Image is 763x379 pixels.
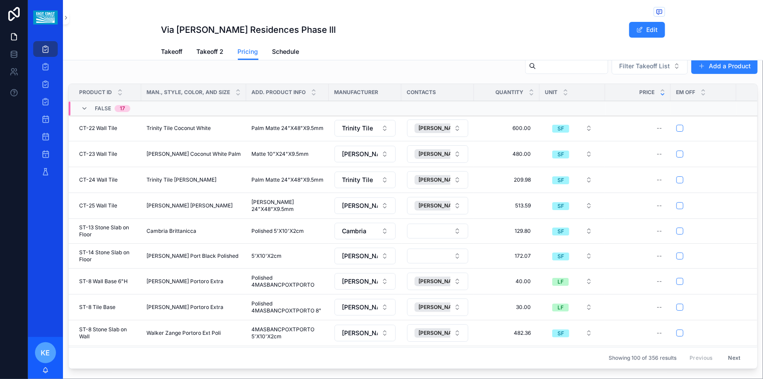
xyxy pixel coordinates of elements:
button: Select Button [545,248,599,264]
h1: Via [PERSON_NAME] Residences Phase lll [161,24,336,36]
button: Select Button [334,197,396,214]
span: Palm Matte 24"X48"X9.5mm [251,176,324,183]
span: Showing 100 of 356 results [609,354,676,361]
div: SF [557,151,564,158]
span: Polished 4MASBANCPOXTPORTO [251,274,324,288]
div: -- [657,176,662,183]
span: Polished 4MASBANCPOXTPORTO 8" [251,300,324,314]
span: 482.36 [483,330,531,337]
div: SF [557,125,564,133]
div: SF [557,330,564,337]
a: Schedule [272,44,300,61]
span: ST-8 Stone Slab on Wall [79,326,136,340]
span: [PERSON_NAME] [418,278,462,285]
span: [PERSON_NAME] [342,252,378,260]
span: Cambria [342,227,366,235]
span: Quantity [495,89,523,96]
a: Takeoff [161,44,183,61]
div: -- [657,304,662,311]
button: Select Button [407,249,468,263]
span: Price [639,89,655,96]
span: Polished 5'X10'X2cm [251,228,304,235]
button: Select Button [545,172,599,188]
span: [PERSON_NAME] [418,176,462,183]
span: Schedule [272,47,300,56]
span: 30.00 [483,304,531,311]
button: Select Button [334,172,396,188]
button: Select Button [407,119,468,137]
span: ST-14 Stone Slab on Floor [79,249,136,263]
button: Unselect 582 [415,328,474,338]
button: Select Button [334,223,396,239]
button: Unselect 396 [415,149,474,159]
span: 4MASBANCPOXTPORTO 5'X10'X2cm [251,326,324,340]
span: Man., Style, Color, and Size [146,89,230,96]
span: [PERSON_NAME] [342,329,378,337]
img: App logo [33,11,57,25]
span: [PERSON_NAME] [418,304,462,311]
div: -- [657,253,662,260]
span: Trinity Tile [342,175,373,184]
span: Contacts [407,89,436,96]
button: Add a Product [691,58,758,74]
button: Select Button [334,248,396,264]
span: CT-22 Wall Tile [79,125,117,132]
button: Select Button [545,299,599,315]
span: [PERSON_NAME] Coconut White Palm [146,151,241,158]
button: Next [722,351,747,365]
span: [PERSON_NAME] [342,201,378,210]
span: Pricing [238,47,258,56]
button: Select Button [407,224,468,239]
span: [PERSON_NAME] 24"X48"X9.5mm [251,199,324,213]
button: Unselect 582 [415,277,474,286]
span: 172.07 [483,253,531,260]
span: [PERSON_NAME] [342,303,378,312]
div: -- [657,202,662,209]
button: Select Button [545,198,599,214]
span: ST-8 Tile Base [79,304,115,311]
span: Palm Matte 24"X48"X9.5mm [251,125,324,132]
span: [PERSON_NAME] Portoro Extra [146,304,223,311]
span: 129.80 [483,228,531,235]
button: Select Button [545,274,599,289]
button: Unselect 396 [415,201,474,211]
span: Manufacturer [334,89,378,96]
button: Select Button [334,273,396,290]
span: [PERSON_NAME] [418,330,462,337]
span: Trinity Tile Coconut White [146,125,211,132]
button: Unselect 582 [415,302,474,312]
span: CT-25 Wall Tile [79,202,117,209]
div: SF [557,202,564,210]
button: Select Button [407,197,468,214]
span: KE [41,347,50,358]
span: 513.59 [483,202,531,209]
span: 209.98 [483,176,531,183]
a: Pricing [238,44,258,60]
span: Em Off [676,89,695,96]
span: Walker Zange Portoro Ext Poli [146,330,221,337]
div: 17 [120,105,125,112]
span: 40.00 [483,278,531,285]
div: LF [557,278,564,286]
span: [PERSON_NAME] Portoro Extra [146,278,223,285]
div: -- [657,228,662,235]
button: Select Button [407,298,468,316]
span: FALSE [95,105,111,112]
button: Select Button [407,145,468,163]
button: Select Button [407,273,468,290]
button: Select Button [545,223,599,239]
span: 600.00 [483,125,531,132]
span: ST-13 Stone Slab on Floor [79,224,136,238]
button: Select Button [612,58,688,74]
span: [PERSON_NAME] Port Black Polished [146,253,238,260]
button: Unselect 326 [415,123,474,133]
button: Unselect 326 [415,175,474,185]
div: -- [657,125,662,132]
span: Trinity Tile [PERSON_NAME] [146,176,216,183]
span: Unit [545,89,557,96]
button: Select Button [334,299,396,316]
div: SF [557,253,564,260]
span: Product ID [79,89,112,96]
button: Edit [629,22,665,38]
